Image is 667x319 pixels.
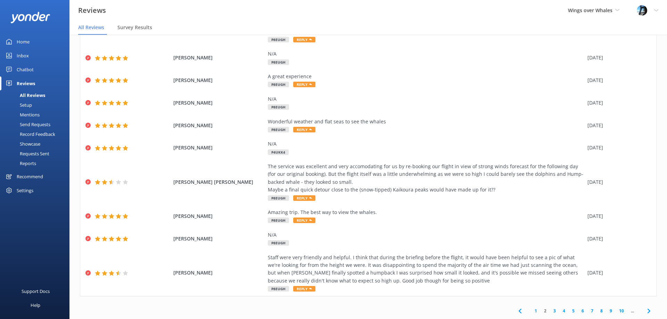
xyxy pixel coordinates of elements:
[4,129,69,139] a: Record Feedback
[569,308,578,314] a: 5
[173,122,265,129] span: [PERSON_NAME]
[616,308,627,314] a: 10
[268,59,289,65] span: P8EUGH
[587,235,648,243] div: [DATE]
[17,49,29,63] div: Inbox
[268,50,584,58] div: N/A
[587,76,648,84] div: [DATE]
[4,149,49,158] div: Requests Sent
[4,129,55,139] div: Record Feedback
[4,139,69,149] a: Showcase
[4,158,69,168] a: Reports
[587,144,648,152] div: [DATE]
[587,269,648,277] div: [DATE]
[293,127,315,132] span: Reply
[293,37,315,42] span: Reply
[173,76,265,84] span: [PERSON_NAME]
[268,82,289,87] span: P8EUGH
[268,73,584,80] div: A great experience
[268,231,584,239] div: N/A
[268,37,289,42] span: P8EUGH
[17,76,35,90] div: Reviews
[559,308,569,314] a: 4
[173,99,265,107] span: [PERSON_NAME]
[268,240,289,246] span: P8EUGH
[550,308,559,314] a: 3
[268,218,289,223] span: P8EUGH
[268,286,289,292] span: P8EUGH
[173,144,265,152] span: [PERSON_NAME]
[587,178,648,186] div: [DATE]
[268,95,584,103] div: N/A
[587,212,648,220] div: [DATE]
[587,54,648,62] div: [DATE]
[17,63,34,76] div: Chatbot
[173,235,265,243] span: [PERSON_NAME]
[268,195,289,201] span: P8EUGH
[17,35,30,49] div: Home
[17,183,33,197] div: Settings
[173,269,265,277] span: [PERSON_NAME]
[173,212,265,220] span: [PERSON_NAME]
[268,254,584,285] div: Staff were very friendly and helpful. I think that during the briefing before the flight, it woul...
[117,24,152,31] span: Survey Results
[173,54,265,62] span: [PERSON_NAME]
[22,284,50,298] div: Support Docs
[541,308,550,314] a: 2
[4,120,69,129] a: Send Requests
[268,140,584,148] div: N/A
[78,5,106,16] h3: Reviews
[578,308,587,314] a: 6
[17,170,43,183] div: Recommend
[78,24,104,31] span: All Reviews
[31,298,40,312] div: Help
[10,12,50,23] img: yonder-white-logo.png
[268,208,584,216] div: Amazing trip. The best way to view the whales.
[4,139,40,149] div: Showcase
[4,90,69,100] a: All Reviews
[293,82,315,87] span: Reply
[268,163,584,194] div: The service was excellent and very accomodating for us by re-booking our flight in view of strong...
[4,110,40,120] div: Mentions
[268,118,584,125] div: Wonderful weather and flat seas to see the whales
[637,5,647,16] img: 145-1635463833.jpg
[4,158,36,168] div: Reports
[293,195,315,201] span: Reply
[268,104,289,110] span: P8EUGH
[268,127,289,132] span: P8EUGH
[293,218,315,223] span: Reply
[568,7,612,14] span: Wings over Whales
[293,286,315,292] span: Reply
[587,122,648,129] div: [DATE]
[173,178,265,186] span: [PERSON_NAME] [PERSON_NAME]
[587,308,597,314] a: 7
[606,308,616,314] a: 9
[4,149,69,158] a: Requests Sent
[4,110,69,120] a: Mentions
[597,308,606,314] a: 8
[4,100,69,110] a: Setup
[627,308,637,314] span: ...
[531,308,541,314] a: 1
[4,90,45,100] div: All Reviews
[4,120,50,129] div: Send Requests
[268,149,289,155] span: P4UKK4
[587,99,648,107] div: [DATE]
[4,100,32,110] div: Setup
